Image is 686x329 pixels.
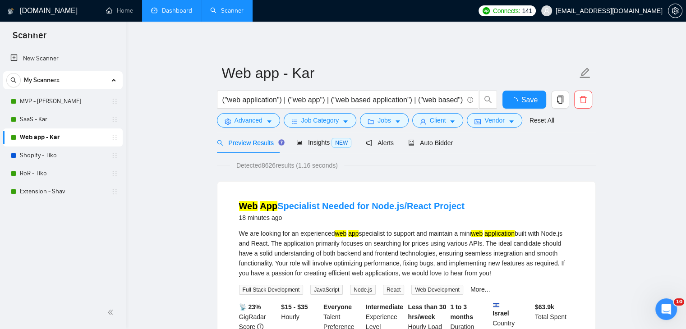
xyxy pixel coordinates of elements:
span: Advanced [235,115,262,125]
span: JavaScript [310,285,343,295]
span: delete [575,96,592,104]
mark: web [471,230,483,237]
span: holder [111,170,118,177]
span: caret-down [449,118,456,125]
span: search [217,140,223,146]
span: caret-down [395,118,401,125]
span: holder [111,116,118,123]
span: area-chart [296,139,303,146]
div: 18 minutes ago [239,212,465,223]
div: Tooltip anchor [277,138,285,146]
span: search [7,77,20,83]
span: Full Stack Development [239,285,304,295]
span: Job Category [301,115,339,125]
span: Alerts [366,139,394,146]
span: 141 [522,6,532,16]
b: 📡 23% [239,303,261,311]
span: robot [408,140,414,146]
mark: app [348,230,359,237]
span: NEW [331,138,351,148]
button: idcardVendorcaret-down [467,113,522,128]
span: caret-down [266,118,272,125]
b: Israel [493,302,531,317]
li: New Scanner [3,50,123,68]
mark: App [260,201,277,211]
a: dashboardDashboard [151,7,192,14]
b: Intermediate [366,303,403,311]
span: 10 [674,298,684,306]
span: edit [579,67,591,79]
a: Web app - Kar [20,128,106,146]
mark: web [335,230,346,237]
mark: Web [239,201,258,211]
span: holder [111,152,118,159]
span: holder [111,188,118,195]
a: Reset All [529,115,554,125]
span: Insights [296,139,351,146]
span: notification [366,140,372,146]
button: search [6,73,21,87]
span: Scanner [5,29,54,48]
button: copy [551,91,569,109]
span: Connects: [493,6,520,16]
a: setting [668,7,682,14]
a: homeHome [106,7,133,14]
div: We are looking for an experienced specialist to support and maintain a mini built with Node.js an... [239,228,574,278]
span: React [383,285,404,295]
a: MVP - [PERSON_NAME] [20,92,106,110]
b: $ 63.9k [535,303,554,311]
input: Scanner name... [222,62,577,84]
b: Less than 30 hrs/week [408,303,447,320]
button: userClientcaret-down [412,113,464,128]
span: Save [521,94,538,105]
img: 🇮🇱 [493,302,499,308]
li: My Scanners [3,71,123,201]
span: Detected 8626 results (1.16 seconds) [230,160,344,170]
span: caret-down [342,118,349,125]
span: folder [368,118,374,125]
span: holder [111,98,118,105]
iframe: Intercom live chat [655,298,677,320]
b: Everyone [323,303,352,311]
img: logo [8,4,14,18]
button: Save [502,91,546,109]
button: setting [668,4,682,18]
img: upwork-logo.png [483,7,490,14]
span: loading [511,97,521,105]
a: More... [470,286,490,293]
a: Shopify - Tiko [20,146,106,164]
span: My Scanners [24,71,60,89]
button: folderJobscaret-down [360,113,409,128]
span: Preview Results [217,139,282,146]
span: Client [430,115,446,125]
span: user [420,118,426,125]
span: caret-down [508,118,515,125]
span: user [543,8,550,14]
span: Jobs [378,115,391,125]
span: Auto Bidder [408,139,453,146]
button: barsJob Categorycaret-down [284,113,356,128]
input: Search Freelance Jobs... [222,94,463,105]
b: 1 to 3 months [450,303,473,320]
span: Web Development [411,285,463,295]
span: setting [225,118,231,125]
a: SaaS - Kar [20,110,106,128]
b: $15 - $35 [281,303,308,311]
a: RoR - Tiko [20,164,106,183]
span: bars [291,118,298,125]
span: Node.js [350,285,376,295]
span: copy [552,96,569,104]
button: delete [574,91,592,109]
button: search [479,91,497,109]
a: Extension - Shav [20,183,106,201]
span: idcard [474,118,481,125]
span: double-left [107,308,116,317]
a: Web AppSpecialist Needed for Node.js/React Project [239,201,465,211]
span: search [479,96,497,104]
a: searchScanner [210,7,244,14]
span: holder [111,134,118,141]
a: New Scanner [10,50,115,68]
span: Vendor [484,115,504,125]
mark: application [484,230,515,237]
